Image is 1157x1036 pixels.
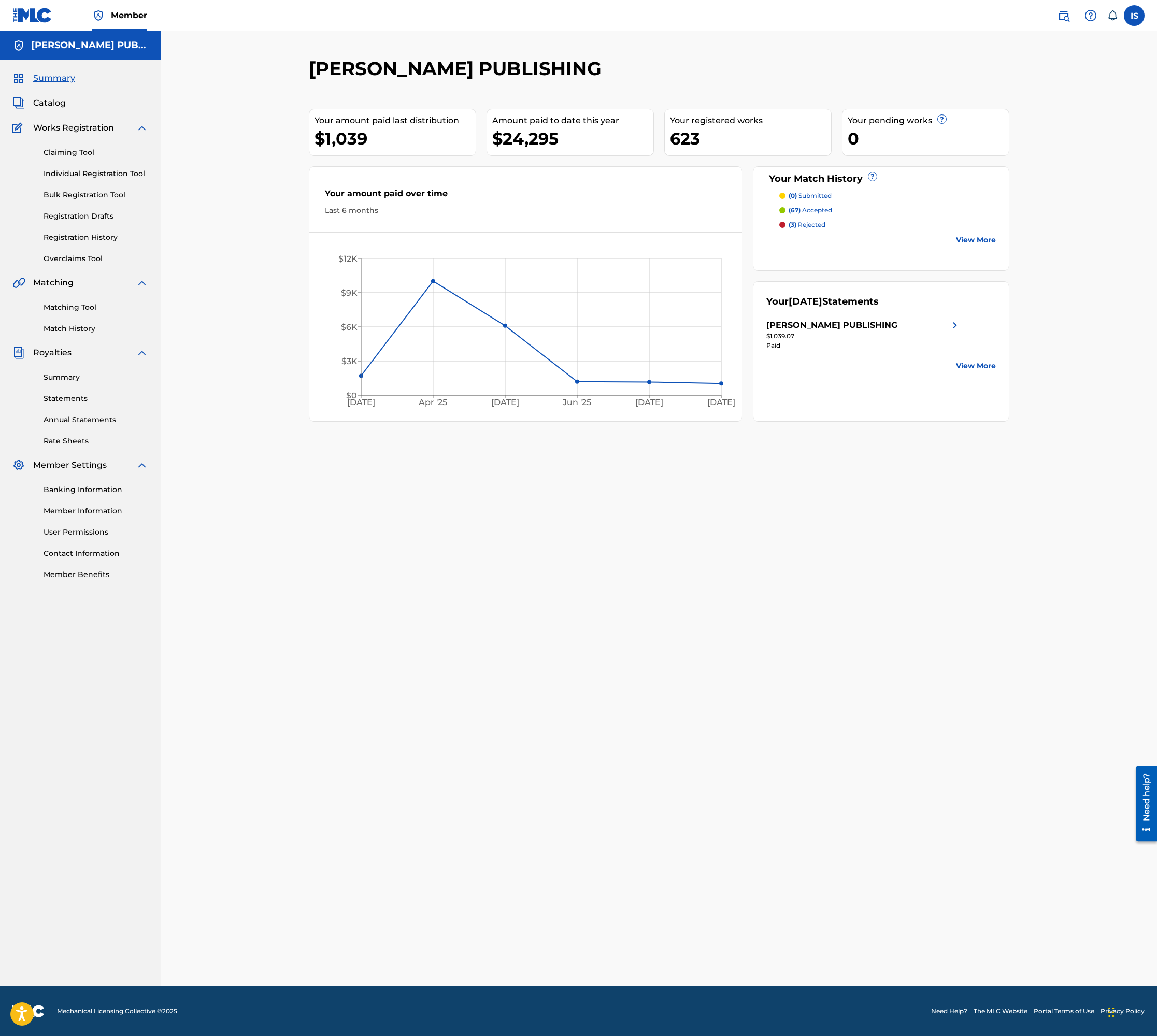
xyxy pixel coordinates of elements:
div: Your Match History [766,172,996,186]
a: Statements [44,393,148,404]
tspan: $12K [338,254,357,264]
span: Member [111,9,147,21]
a: View More [956,235,996,246]
img: expand [136,347,148,359]
tspan: [DATE] [707,398,735,408]
img: Accounts [12,39,25,52]
a: Summary [44,372,148,383]
span: Mechanical Licensing Collective © 2025 [57,1006,177,1016]
div: Last 6 months [325,205,727,216]
a: Member Benefits [44,569,148,580]
span: Works Registration [33,122,114,134]
div: $1,039 [315,127,476,150]
div: [PERSON_NAME] PUBLISHING [766,319,897,332]
a: Portal Terms of Use [1034,1006,1094,1016]
div: User Menu [1124,5,1145,26]
div: $24,295 [492,127,653,150]
a: (0) submitted [779,191,996,200]
span: Summary [33,72,75,84]
img: Works Registration [12,122,26,134]
img: help [1084,9,1097,22]
tspan: $9K [340,288,357,298]
a: Matching Tool [44,302,148,313]
a: Rate Sheets [44,436,148,447]
span: Member Settings [33,459,107,471]
span: ? [868,172,877,181]
a: Member Information [44,506,148,516]
div: Your amount paid over time [325,188,727,205]
a: Registration History [44,232,148,243]
a: Registration Drafts [44,211,148,222]
div: Your registered works [670,114,831,127]
div: Help [1080,5,1101,26]
img: expand [136,459,148,471]
span: Catalog [33,97,66,109]
span: (3) [789,221,796,228]
a: Overclaims Tool [44,253,148,264]
span: Matching [33,277,74,289]
img: Member Settings [12,459,25,471]
a: [PERSON_NAME] PUBLISHINGright chevron icon$1,039.07Paid [766,319,961,350]
tspan: Jun '25 [562,398,591,408]
span: (0) [789,192,797,199]
span: Royalties [33,347,72,359]
a: Need Help? [931,1006,967,1016]
img: expand [136,277,148,289]
div: Your amount paid last distribution [315,114,476,127]
a: The MLC Website [974,1006,1027,1016]
div: $1,039.07 [766,332,961,341]
tspan: $3K [341,356,357,366]
img: logo [12,1005,45,1017]
p: accepted [789,206,832,215]
h5: ISAAC SHEPARD PUBLISHING [31,39,148,51]
a: Bulk Registration Tool [44,190,148,200]
span: ? [938,115,946,123]
div: Your pending works [848,114,1009,127]
img: Catalog [12,97,25,109]
a: Annual Statements [44,414,148,425]
div: Notifications [1107,10,1118,21]
tspan: Apr '25 [418,398,447,408]
span: [DATE] [789,296,822,307]
img: Matching [12,277,25,289]
div: Amount paid to date this year [492,114,653,127]
img: expand [136,122,148,134]
a: Privacy Policy [1101,1006,1145,1016]
a: (3) rejected [779,220,996,229]
a: Public Search [1053,5,1074,26]
img: search [1058,9,1070,22]
a: CatalogCatalog [12,97,66,109]
a: SummarySummary [12,72,75,84]
iframe: Chat Widget [1105,986,1157,1036]
tspan: $0 [346,391,356,400]
img: Top Rightsholder [92,9,105,22]
a: View More [956,361,996,371]
img: MLC Logo [12,8,52,23]
h2: [PERSON_NAME] PUBLISHING [309,57,607,80]
tspan: [DATE] [635,398,663,408]
p: rejected [789,220,825,229]
a: User Permissions [44,527,148,538]
div: Paid [766,341,961,350]
div: 623 [670,127,831,150]
div: 0 [848,127,1009,150]
iframe: Resource Center [1128,762,1157,845]
tspan: [DATE] [347,398,375,408]
a: Match History [44,323,148,334]
tspan: $6K [340,322,357,332]
div: Drag [1108,997,1115,1028]
a: Contact Information [44,548,148,559]
img: Royalties [12,347,25,359]
a: Claiming Tool [44,147,148,158]
span: (67) [789,206,801,214]
tspan: [DATE] [491,398,519,408]
a: (67) accepted [779,206,996,215]
img: Summary [12,72,25,84]
a: Individual Registration Tool [44,168,148,179]
img: right chevron icon [949,319,961,332]
div: Your Statements [766,295,879,309]
p: submitted [789,191,832,200]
